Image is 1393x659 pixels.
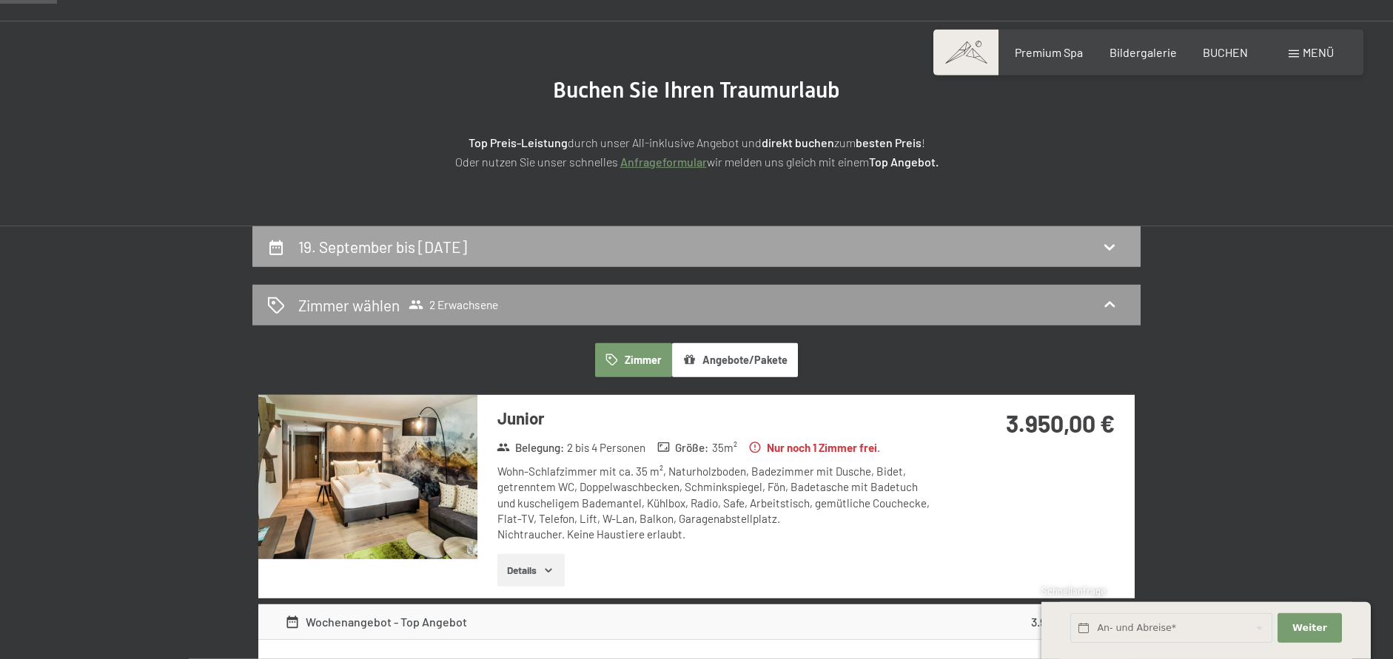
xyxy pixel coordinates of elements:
[748,440,880,456] strong: Nur noch 1 Zimmer frei.
[1031,615,1084,629] strong: 3.950,00 €
[285,613,468,631] div: Wochenangebot - Top Angebot
[657,440,709,456] strong: Größe :
[1303,45,1334,59] span: Menü
[497,464,938,542] div: Wohn-Schlafzimmer mit ca. 35 m², Naturholzboden, Badezimmer mit Dusche, Bidet, getrenntem WC, Dop...
[497,554,565,587] button: Details
[1203,45,1248,59] a: BUCHEN
[762,135,834,149] strong: direkt buchen
[298,237,467,256] h2: 19. September bis [DATE]
[712,440,737,456] span: 35 m²
[1015,45,1083,59] a: Premium Spa
[595,343,672,377] button: Zimmer
[409,297,498,312] span: 2 Erwachsene
[1292,621,1327,635] span: Weiter
[869,155,939,169] strong: Top Angebot.
[326,133,1067,171] p: durch unser All-inklusive Angebot und zum ! Oder nutzen Sie unser schnelles wir melden uns gleich...
[1110,45,1177,59] a: Bildergalerie
[298,294,400,316] h2: Zimmer wählen
[567,440,645,456] span: 2 bis 4 Personen
[620,155,707,169] a: Anfrageformular
[258,395,477,559] img: mss_renderimg.php
[1041,585,1106,597] span: Schnellanfrage
[469,135,568,149] strong: Top Preis-Leistung
[1278,613,1341,643] button: Weiter
[497,407,938,430] h3: Junior
[672,343,798,377] button: Angebote/Pakete
[1006,409,1115,437] strong: 3.950,00 €
[258,604,1135,640] div: Wochenangebot - Top Angebot3.950,00 €
[553,77,840,103] span: Buchen Sie Ihren Traumurlaub
[856,135,922,149] strong: besten Preis
[497,440,564,456] strong: Belegung :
